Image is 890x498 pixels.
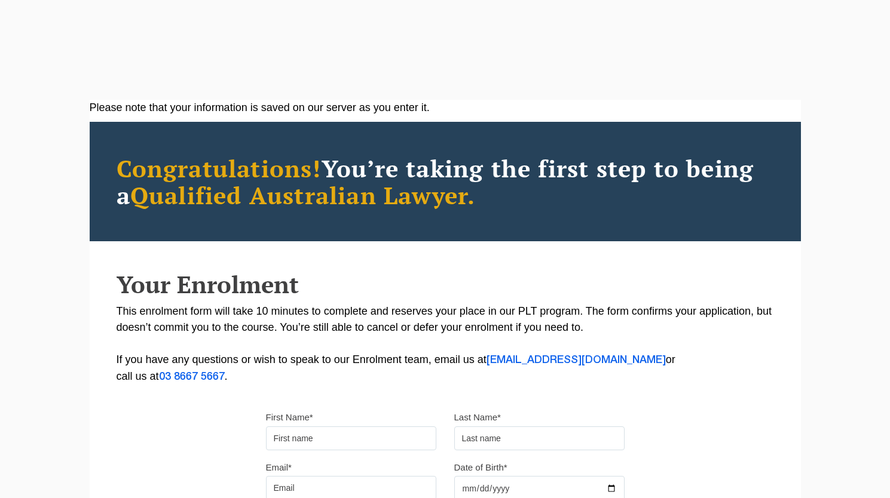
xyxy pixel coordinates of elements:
[130,179,476,211] span: Qualified Australian Lawyer.
[487,355,666,365] a: [EMAIL_ADDRESS][DOMAIN_NAME]
[117,155,774,208] h2: You’re taking the first step to being a
[90,100,801,116] div: Please note that your information is saved on our server as you enter it.
[454,426,625,450] input: Last name
[266,462,292,474] label: Email*
[117,303,774,385] p: This enrolment form will take 10 minutes to complete and reserves your place in our PLT program. ...
[117,152,322,184] span: Congratulations!
[454,462,507,474] label: Date of Birth*
[454,411,501,423] label: Last Name*
[159,372,225,382] a: 03 8667 5667
[266,411,313,423] label: First Name*
[117,271,774,297] h2: Your Enrolment
[266,426,436,450] input: First name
